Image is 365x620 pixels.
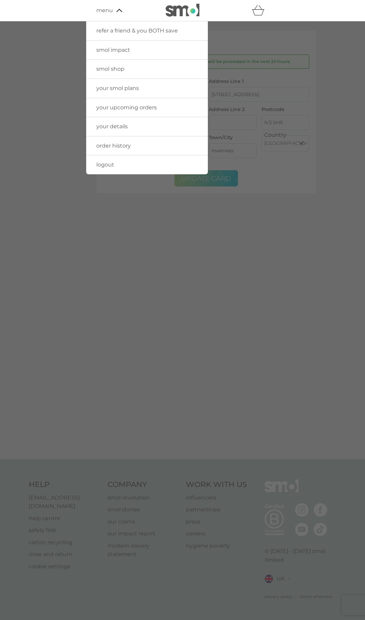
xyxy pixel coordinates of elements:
[86,60,208,79] a: smol shop
[86,136,208,155] a: order history
[86,79,208,98] a: your smol plans
[96,27,178,34] span: refer a friend & you BOTH save
[96,104,157,111] span: your upcoming orders
[86,98,208,117] a: your upcoming orders
[86,155,208,174] a: logout
[252,4,269,17] div: basket
[96,142,131,149] span: order history
[96,6,113,15] span: menu
[86,117,208,136] a: your details
[86,41,208,60] a: smol impact
[96,85,139,91] span: your smol plans
[86,21,208,40] a: refer a friend & you BOTH save
[96,123,128,130] span: your details
[96,66,124,72] span: smol shop
[166,4,199,17] img: smol
[96,47,130,53] span: smol impact
[96,161,114,168] span: logout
